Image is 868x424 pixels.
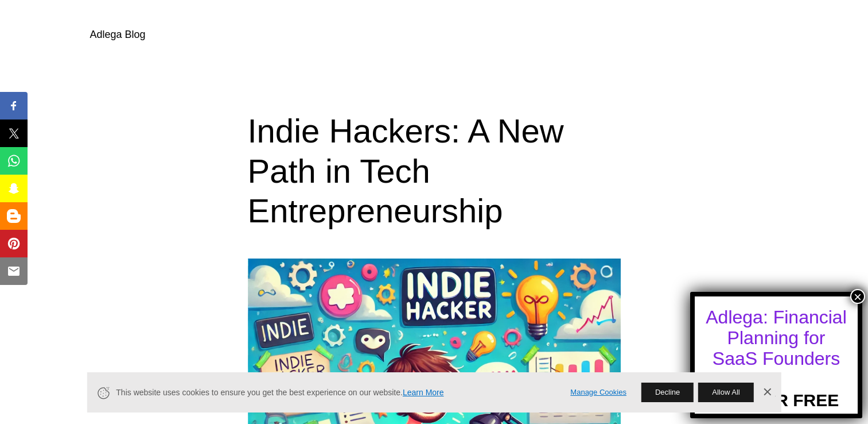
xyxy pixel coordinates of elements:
[90,29,146,40] a: Adlega Blog
[641,383,694,402] button: Decline
[570,387,626,399] a: Manage Cookies
[758,384,776,401] a: Dismiss Banner
[850,289,865,304] button: Close
[714,371,839,410] a: TRY FOR FREE
[248,111,621,231] h1: Indie Hackers: A New Path in Tech Entrepreneurship
[705,307,847,369] div: Adlega: Financial Planning for SaaS Founders
[116,387,554,399] span: This website uses cookies to ensure you get the best experience on our website.
[403,388,444,397] a: Learn More
[96,386,110,400] svg: Cookie Icon
[698,383,753,402] button: Allow All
